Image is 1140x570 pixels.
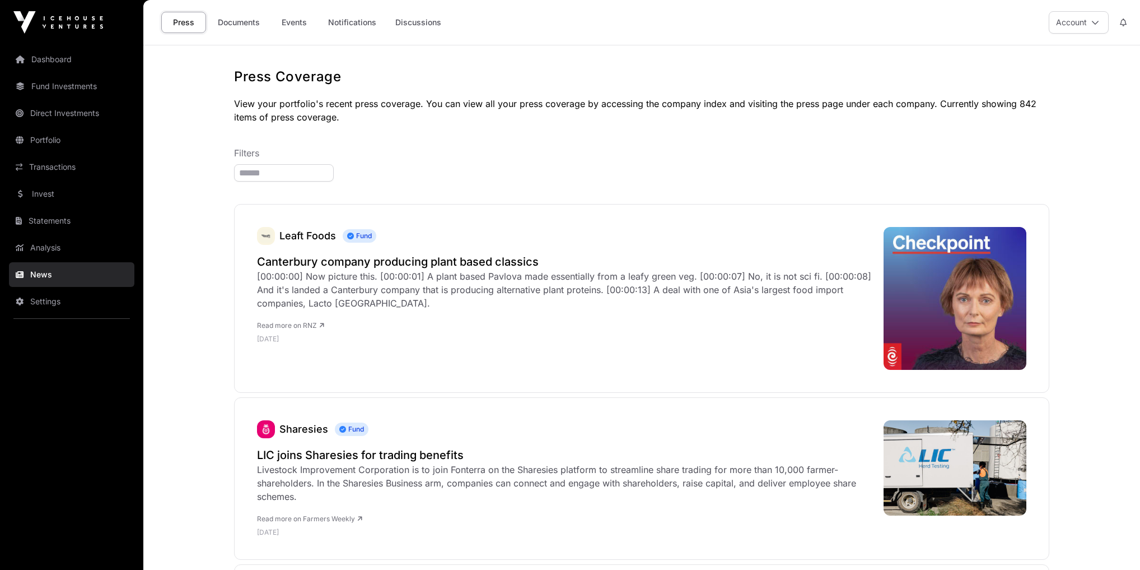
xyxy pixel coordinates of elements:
[884,420,1026,516] img: 484176776_1035568341937315_8710553082385032245_n-768x512.jpg
[257,254,872,270] a: Canterbury company producing plant based classics
[9,289,134,314] a: Settings
[343,229,376,243] span: Fund
[9,235,134,260] a: Analysis
[388,12,448,33] a: Discussions
[9,182,134,206] a: Invest
[257,227,275,245] img: leaft_foods_logo.jpeg
[279,230,336,242] a: Leaft Foods
[257,335,872,344] p: [DATE]
[161,12,206,33] a: Press
[257,420,275,438] img: sharesies_logo.jpeg
[279,423,328,435] a: Sharesies
[13,11,103,34] img: Icehouse Ventures Logo
[1049,11,1109,34] button: Account
[9,47,134,72] a: Dashboard
[335,423,368,436] span: Fund
[884,227,1026,370] img: 4LGF99X_checkpoint_external_cover_png.jpeg
[257,227,275,245] a: Leaft Foods
[234,68,1049,86] h1: Press Coverage
[257,463,872,503] div: Livestock Improvement Corporation is to join Fonterra on the Sharesies platform to streamline sha...
[257,515,362,523] a: Read more on Farmers Weekly
[257,528,872,537] p: [DATE]
[9,208,134,233] a: Statements
[272,12,316,33] a: Events
[1084,516,1140,570] iframe: Chat Widget
[257,420,275,438] a: Sharesies
[9,262,134,287] a: News
[257,270,872,310] div: [00:00:00] Now picture this. [00:00:01] A plant based Pavlova made essentially from a leafy green...
[9,74,134,99] a: Fund Investments
[9,101,134,126] a: Direct Investments
[257,447,872,463] a: LIC joins Sharesies for trading benefits
[211,12,267,33] a: Documents
[321,12,384,33] a: Notifications
[234,146,1049,160] p: Filters
[257,321,324,330] a: Read more on RNZ
[9,155,134,179] a: Transactions
[9,128,134,152] a: Portfolio
[234,97,1049,124] p: View your portfolio's recent press coverage. You can view all your press coverage by accessing th...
